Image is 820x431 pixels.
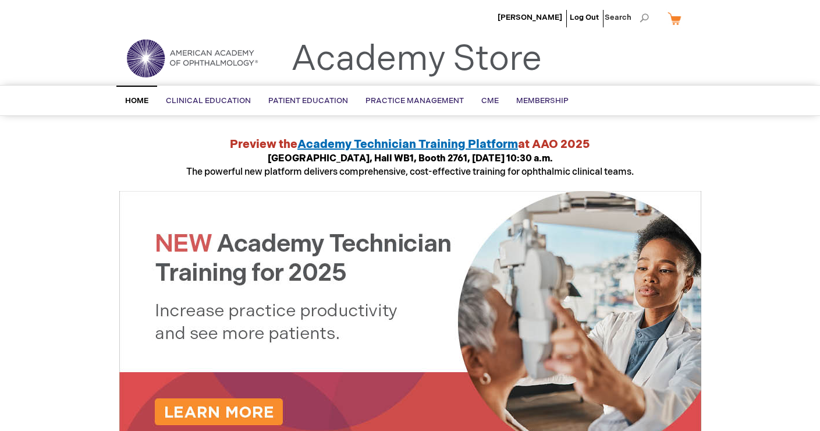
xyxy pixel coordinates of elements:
[365,96,464,105] span: Practice Management
[186,153,634,178] span: The powerful new platform delivers comprehensive, cost-effective training for ophthalmic clinical...
[605,6,649,29] span: Search
[516,96,569,105] span: Membership
[125,96,148,105] span: Home
[291,38,542,80] a: Academy Store
[498,13,562,22] a: [PERSON_NAME]
[268,96,348,105] span: Patient Education
[481,96,499,105] span: CME
[230,137,590,151] strong: Preview the at AAO 2025
[570,13,599,22] a: Log Out
[166,96,251,105] span: Clinical Education
[268,153,553,164] strong: [GEOGRAPHIC_DATA], Hall WB1, Booth 2761, [DATE] 10:30 a.m.
[297,137,518,151] a: Academy Technician Training Platform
